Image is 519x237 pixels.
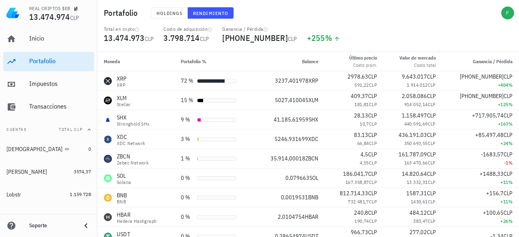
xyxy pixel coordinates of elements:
span: 732.481,7 [348,199,369,205]
div: XRP-icon [104,77,112,85]
div: +255 [307,34,341,42]
div: [DEMOGRAPHIC_DATA] [6,146,63,153]
span: CLP [427,131,436,139]
span: XDC [308,135,318,143]
span: CLP [369,82,377,88]
div: Soporte [29,222,75,229]
span: 440.591,69 [404,121,428,127]
span: CLP [427,151,436,158]
span: 484,12 [410,209,427,216]
th: Balance: Sin ordenar. Pulse para ordenar de forma ascendente. [254,52,325,71]
div: XLM [117,94,131,102]
span: 161.787,09 [399,151,427,158]
span: % [508,101,513,107]
span: Portafolio % [181,58,206,64]
div: XDC Network [117,141,145,146]
div: BNB-icon [104,194,112,202]
span: % [508,121,513,127]
div: 0 % [181,193,194,202]
span: 13.332,31 [407,179,428,185]
span: 190,74 [354,218,369,224]
div: +11 [449,198,513,206]
span: 5246,931699 [275,135,308,143]
span: % [508,82,513,88]
span: Moneda [104,58,120,64]
div: Transacciones [29,102,91,110]
span: +85.497,48 [475,131,504,139]
span: +717.905,74 [472,112,504,119]
div: ZBCN [117,152,149,160]
span: Ganancia / Pérdida [473,58,513,64]
span: Balance [302,58,318,64]
div: REAL CRIPTOS $EB [29,5,70,12]
span: CLP [368,73,377,80]
span: CLP [368,92,377,100]
span: 28,13 [354,112,368,119]
span: 240,8 [354,209,368,216]
span: CLP [369,101,377,107]
div: XDC [117,133,145,141]
span: 14.820,64 [402,170,427,177]
a: Coin Ex [3,207,94,227]
span: CLP [504,131,513,139]
span: CLP [368,131,377,139]
div: Inicio [29,34,91,42]
span: BNB [308,194,318,201]
div: Coin Ex [6,214,24,221]
div: 3 % [181,135,194,143]
span: CLP [145,35,154,43]
span: +1488,33 [480,170,504,177]
div: HBAR-icon [104,213,112,221]
span: 186.041,7 [343,170,368,177]
span: CLP [504,209,513,216]
span: % [508,179,513,185]
a: Inicio [3,29,94,49]
div: avatar [501,6,514,19]
div: SOL [117,172,131,180]
a: [DEMOGRAPHIC_DATA] 0 [3,139,94,159]
span: 3237,401978 [275,77,309,84]
span: CLP [70,14,79,21]
div: +11 [449,178,513,186]
span: % [508,160,513,166]
a: Transacciones [3,97,94,117]
span: 83,13 [354,131,368,139]
span: 0 [88,146,91,152]
div: +24 [449,139,513,147]
span: 1587,31 [406,190,427,197]
a: Impuestos [3,75,94,94]
span: 167.358,87 [345,179,369,185]
div: XLM-icon [104,96,112,105]
span: -1683,57 [481,151,504,158]
span: [PHONE_NUMBER] [460,92,504,100]
span: Rendimiento [193,10,228,16]
span: CLP [369,140,377,146]
span: CLP [428,199,436,205]
button: Rendimiento [188,7,234,19]
div: XDC-icon [104,135,112,143]
div: XRP [117,83,127,88]
span: 1.159.728 [70,191,91,197]
span: CLP [427,73,436,80]
a: [PERSON_NAME] 3574,37 [3,162,94,181]
div: Costo prom. [349,62,377,69]
div: Solana [117,180,131,185]
div: XRP [117,75,127,83]
span: 4,55 [360,160,369,166]
div: Costo total [399,62,436,69]
div: +125 [449,100,513,109]
span: 409,37 [351,92,368,100]
div: ZBCN-icon [104,155,112,163]
span: +156,7 [486,190,504,197]
div: +26 [449,217,513,225]
div: Lobstr [6,191,21,198]
th: Ganancia / Pérdida: Sin ordenar. Pulse para ordenar de forma ascendente. [442,52,519,71]
span: CLP [368,228,377,236]
span: % [508,199,513,205]
span: % [508,140,513,146]
span: XRP [309,77,318,84]
span: Total CLP [59,127,83,132]
span: 2978,63 [347,73,368,80]
span: 3.798.714 [163,32,199,43]
span: 181,81 [354,101,369,107]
